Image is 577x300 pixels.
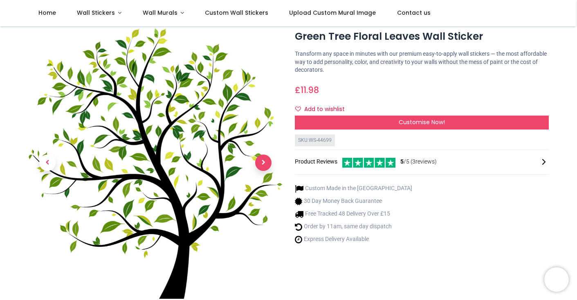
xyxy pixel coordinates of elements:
[295,106,301,112] i: Add to wishlist
[544,267,569,292] iframe: Brevo live chat
[400,158,437,166] span: /5 ( 3 reviews)
[205,9,268,17] span: Custom Wall Stickers
[143,9,177,17] span: Wall Murals
[29,28,283,299] img: WS-44699-03
[38,9,56,17] span: Home
[397,9,431,17] span: Contact us
[295,30,549,43] h1: Green Tree Floral Leaves Wall Sticker
[39,155,56,171] span: Previous
[295,235,412,244] li: Express Delivery Available
[301,84,319,96] span: 11.98
[289,9,376,17] span: Upload Custom Mural Image
[29,68,67,257] a: Previous
[295,157,549,168] div: Product Reviews
[244,68,282,257] a: Next
[295,50,549,74] p: Transform any space in minutes with our premium easy-to-apply wall stickers — the most affordable...
[295,197,412,206] li: 30 Day Money Back Guarantee
[295,184,412,193] li: Custom Made in the [GEOGRAPHIC_DATA]
[400,158,404,165] span: 5
[77,9,115,17] span: Wall Stickers
[399,118,445,126] span: Customise Now!
[295,102,352,116] button: Add to wishlistAdd to wishlist
[295,134,335,146] div: SKU: WS-44699
[295,223,412,231] li: Order by 11am, same day dispatch
[295,84,319,96] span: £
[255,155,272,171] span: Next
[295,210,412,218] li: Free Tracked 48 Delivery Over £15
